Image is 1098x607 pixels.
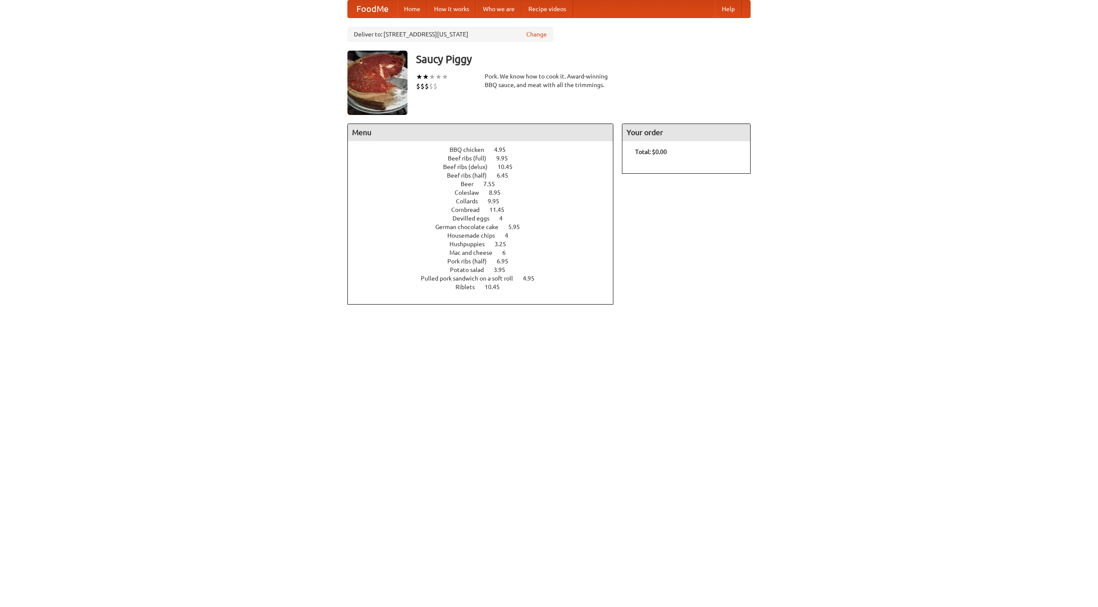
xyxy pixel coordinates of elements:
span: Housemade chips [447,232,504,239]
li: $ [416,82,420,91]
li: ★ [416,72,422,82]
h4: Menu [348,124,613,141]
a: Pork ribs (half) 6.95 [447,258,524,265]
div: Pork. We know how to cook it. Award-winning BBQ sauce, and meat with all the trimmings. [485,72,613,89]
span: 4 [505,232,517,239]
span: 9.95 [496,155,516,162]
li: $ [429,82,433,91]
li: ★ [422,72,429,82]
a: German chocolate cake 5.95 [435,223,536,230]
li: $ [420,82,425,91]
span: Collards [456,198,486,205]
span: Pork ribs (half) [447,258,495,265]
a: Pulled pork sandwich on a soft roll 4.95 [421,275,550,282]
a: Who we are [476,0,522,18]
span: Hushpuppies [449,241,493,248]
li: $ [433,82,437,91]
span: 3.95 [494,266,514,273]
a: Mac and cheese 6 [449,249,522,256]
li: ★ [429,72,435,82]
a: How it works [427,0,476,18]
a: Recipe videos [522,0,573,18]
li: ★ [435,72,442,82]
span: 4.95 [523,275,543,282]
a: Beef ribs (full) 9.95 [448,155,524,162]
span: 3.25 [495,241,515,248]
h3: Saucy Piggy [416,51,751,68]
a: Riblets 10.45 [455,284,516,290]
a: Hushpuppies 3.25 [449,241,522,248]
span: Beer [461,181,482,187]
a: Beer 7.55 [461,181,511,187]
span: 4.95 [494,146,514,153]
span: Beef ribs (full) [448,155,495,162]
span: 5.95 [508,223,528,230]
span: Riblets [455,284,483,290]
a: Coleslaw 8.95 [455,189,516,196]
a: Change [526,30,547,39]
a: BBQ chicken 4.95 [449,146,522,153]
li: $ [425,82,429,91]
a: Beef ribs (half) 6.45 [447,172,524,179]
span: 7.55 [483,181,504,187]
span: 4 [499,215,511,222]
span: German chocolate cake [435,223,507,230]
h4: Your order [622,124,750,141]
img: angular.jpg [347,51,407,115]
span: 9.95 [488,198,508,205]
span: Beef ribs (half) [447,172,495,179]
span: BBQ chicken [449,146,493,153]
li: ★ [442,72,448,82]
span: 6.95 [497,258,517,265]
span: Potato salad [450,266,492,273]
a: FoodMe [348,0,397,18]
span: 11.45 [489,206,513,213]
a: Housemade chips 4 [447,232,524,239]
a: Devilled eggs 4 [452,215,519,222]
span: 8.95 [489,189,509,196]
a: Home [397,0,427,18]
span: 6 [502,249,514,256]
a: Collards 9.95 [456,198,515,205]
span: Coleslaw [455,189,488,196]
span: Beef ribs (delux) [443,163,496,170]
a: Beef ribs (delux) 10.45 [443,163,528,170]
span: Devilled eggs [452,215,498,222]
div: Deliver to: [STREET_ADDRESS][US_STATE] [347,27,553,42]
span: Mac and cheese [449,249,501,256]
span: 10.45 [498,163,521,170]
span: Pulled pork sandwich on a soft roll [421,275,522,282]
span: Cornbread [451,206,488,213]
a: Help [715,0,742,18]
b: Total: $0.00 [635,148,667,155]
span: 6.45 [497,172,517,179]
a: Potato salad 3.95 [450,266,521,273]
a: Cornbread 11.45 [451,206,520,213]
span: 10.45 [485,284,508,290]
